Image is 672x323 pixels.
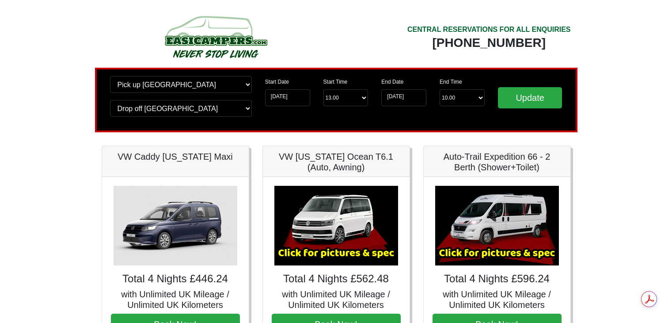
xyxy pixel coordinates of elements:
h5: with Unlimited UK Mileage / Unlimited UK Kilometers [111,289,240,310]
h5: with Unlimited UK Mileage / Unlimited UK Kilometers [272,289,401,310]
img: campers-checkout-logo.png [132,12,300,61]
div: [PHONE_NUMBER] [407,35,571,51]
img: VW California Ocean T6.1 (Auto, Awning) [274,186,398,265]
input: Start Date [265,89,310,106]
h5: with Unlimited UK Mileage / Unlimited UK Kilometers [433,289,562,310]
img: VW Caddy California Maxi [114,186,237,265]
input: Update [498,87,562,108]
label: Start Date [265,78,289,86]
input: Return Date [381,89,426,106]
h5: VW [US_STATE] Ocean T6.1 (Auto, Awning) [272,151,401,173]
label: End Date [381,78,403,86]
h4: Total 4 Nights £446.24 [111,273,240,285]
h5: VW Caddy [US_STATE] Maxi [111,151,240,162]
h5: Auto-Trail Expedition 66 - 2 Berth (Shower+Toilet) [433,151,562,173]
h4: Total 4 Nights £596.24 [433,273,562,285]
img: Auto-Trail Expedition 66 - 2 Berth (Shower+Toilet) [435,186,559,265]
h4: Total 4 Nights £562.48 [272,273,401,285]
div: CENTRAL RESERVATIONS FOR ALL ENQUIRIES [407,24,571,35]
label: Start Time [323,78,348,86]
label: End Time [440,78,462,86]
